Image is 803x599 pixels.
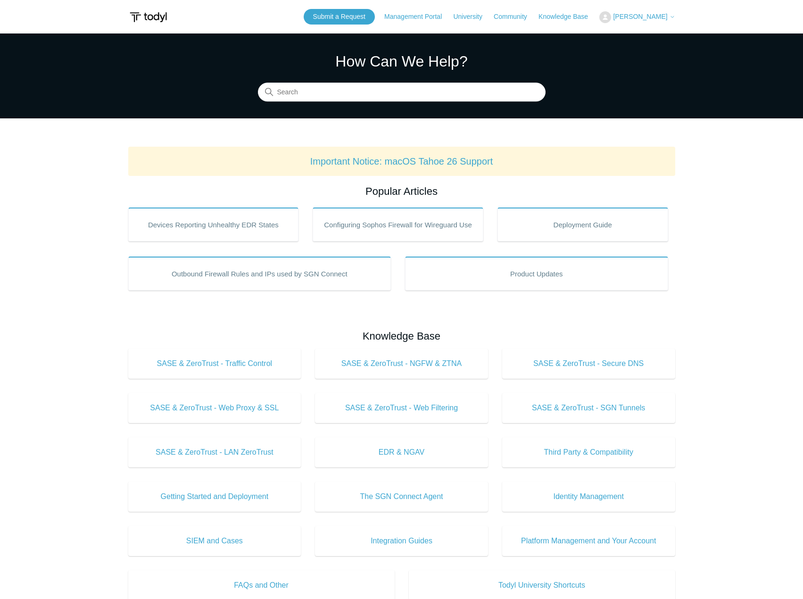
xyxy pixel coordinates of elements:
a: SASE & ZeroTrust - Traffic Control [128,349,301,379]
a: Important Notice: macOS Tahoe 26 Support [310,156,493,166]
a: Third Party & Compatibility [502,437,675,467]
span: Integration Guides [329,535,474,547]
a: SIEM and Cases [128,526,301,556]
span: SASE & ZeroTrust - Secure DNS [516,358,661,369]
span: [PERSON_NAME] [613,13,667,20]
a: Integration Guides [315,526,488,556]
span: SIEM and Cases [142,535,287,547]
a: Outbound Firewall Rules and IPs used by SGN Connect [128,257,391,291]
span: SASE & ZeroTrust - Web Proxy & SSL [142,402,287,414]
span: Getting Started and Deployment [142,491,287,502]
a: Knowledge Base [538,12,597,22]
span: Identity Management [516,491,661,502]
h2: Knowledge Base [128,328,675,344]
span: SASE & ZeroTrust - Traffic Control [142,358,287,369]
a: Identity Management [502,482,675,512]
span: SASE & ZeroTrust - NGFW & ZTNA [329,358,474,369]
span: SASE & ZeroTrust - Web Filtering [329,402,474,414]
a: SASE & ZeroTrust - SGN Tunnels [502,393,675,423]
h2: Popular Articles [128,183,675,199]
a: Configuring Sophos Firewall for Wireguard Use [313,208,483,241]
a: Product Updates [405,257,668,291]
a: SASE & ZeroTrust - Secure DNS [502,349,675,379]
span: SASE & ZeroTrust - LAN ZeroTrust [142,447,287,458]
a: Devices Reporting Unhealthy EDR States [128,208,299,241]
span: FAQs and Other [142,580,381,591]
span: Todyl University Shortcuts [423,580,661,591]
a: Submit a Request [304,9,375,25]
button: [PERSON_NAME] [599,11,675,23]
a: Platform Management and Your Account [502,526,675,556]
a: Getting Started and Deployment [128,482,301,512]
a: The SGN Connect Agent [315,482,488,512]
a: Community [494,12,537,22]
img: Todyl Support Center Help Center home page [128,8,168,26]
span: Third Party & Compatibility [516,447,661,458]
h1: How Can We Help? [258,50,546,73]
span: EDR & NGAV [329,447,474,458]
a: University [453,12,491,22]
a: SASE & ZeroTrust - Web Proxy & SSL [128,393,301,423]
a: SASE & ZeroTrust - NGFW & ZTNA [315,349,488,379]
a: SASE & ZeroTrust - LAN ZeroTrust [128,437,301,467]
a: EDR & NGAV [315,437,488,467]
a: Management Portal [384,12,451,22]
span: The SGN Connect Agent [329,491,474,502]
span: SASE & ZeroTrust - SGN Tunnels [516,402,661,414]
span: Platform Management and Your Account [516,535,661,547]
a: Deployment Guide [497,208,668,241]
a: SASE & ZeroTrust - Web Filtering [315,393,488,423]
input: Search [258,83,546,102]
